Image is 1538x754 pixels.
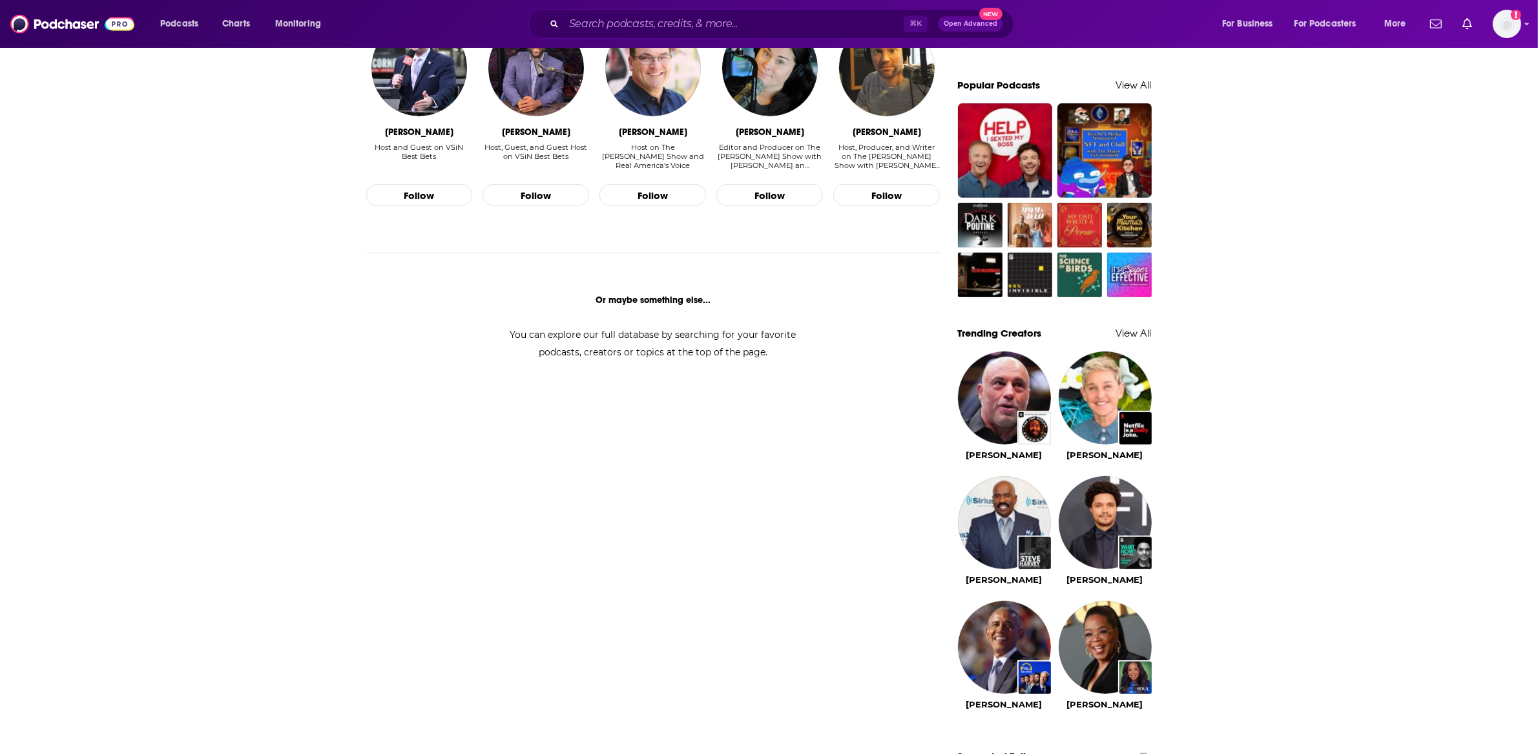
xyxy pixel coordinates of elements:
span: For Business [1222,15,1273,33]
a: Trevor Noah [1059,476,1152,569]
img: It's Super Effective: A Pokemon Podcast [1107,253,1152,297]
img: The Peter McCormack Show [958,253,1003,297]
button: Follow [833,184,940,206]
a: Charts [214,14,258,34]
span: For Podcasters [1294,15,1356,33]
img: My Dad Wrote A Porno [1057,203,1102,247]
button: open menu [266,14,338,34]
button: open menu [1286,14,1375,34]
button: Open AdvancedNew [938,16,1003,32]
div: Or maybe something else... [366,295,940,306]
span: Monitoring [275,15,321,33]
span: Charts [222,15,250,33]
a: Ellen DeGeneres [1067,450,1143,460]
input: Search podcasts, credits, & more... [564,14,904,34]
div: Kelly Towle [736,127,804,138]
img: NFT and Chill [1057,103,1152,198]
button: open menu [151,14,215,34]
a: Your Mom & Dad [1008,203,1052,247]
div: Search podcasts, credits, & more... [541,9,1026,39]
span: ⌘ K [904,16,928,32]
div: Jensen Lewis [385,127,453,138]
img: Oprah's Super Soul [1119,662,1152,694]
a: Popular Podcasts [958,79,1041,91]
a: The Science of Birds [1057,253,1102,297]
div: Editor and Producer on The Blake Show with Kelly an… [716,143,823,171]
a: View All [1116,79,1152,91]
div: You can explore our full database by searching for your favorite podcasts, creators or topics at ... [494,326,812,361]
a: Trending Creators [958,327,1042,339]
span: New [979,8,1003,20]
div: Host, Producer, and Writer on The [PERSON_NAME] Show with [PERSON_NAME] an… [833,143,940,170]
img: Joe Rogan [958,351,1051,445]
img: Steve Harvey [958,476,1051,569]
img: Oprah Winfrey [1059,601,1152,694]
img: 99% Invisible [1008,253,1052,297]
img: Netflix Is A Daily Joke [1119,412,1152,445]
img: Help I Sexted My Boss [958,103,1052,198]
div: Host, Producer, and Writer on The Blake Show with Kelly an… [833,143,940,171]
img: Barack Obama [958,601,1051,694]
a: Barack Obama [966,699,1043,709]
img: Best of The Steve Harvey Morning Show [1019,537,1051,569]
span: Open Advanced [944,21,997,27]
img: Ellen DeGeneres [1059,351,1152,445]
a: Show notifications dropdown [1425,13,1447,35]
img: The Daily Show: Ears Edition [1019,662,1051,694]
div: Host on The Steve Gruber Show and Real America’s Voice [599,143,706,171]
img: Podchaser - Follow, Share and Rate Podcasts [10,12,134,36]
img: Jensen Lewis [371,20,467,116]
div: Steve Gruber [619,127,687,138]
span: Podcasts [160,15,198,33]
div: Blake Hayes [853,127,921,138]
span: More [1384,15,1406,33]
img: Kelly Towle [722,20,818,116]
div: Host, Guest, and Guest Host on VSiN Best Bets [483,143,589,171]
button: Follow [716,184,823,206]
div: Femi Abebefe [502,127,570,138]
img: Your Mama’s Kitchen [1107,203,1152,247]
a: Oprah Winfrey [1067,699,1143,709]
img: What Now? with Trevor Noah [1119,537,1152,569]
div: Host on The [PERSON_NAME] Show and Real America’s Voice [599,143,706,170]
a: View All [1116,327,1152,339]
a: Show notifications dropdown [1457,13,1477,35]
button: Follow [599,184,706,206]
div: Host and Guest on VSiN Best Bets [366,143,473,161]
a: Trevor Noah [1067,574,1143,585]
img: Steve Gruber [605,20,701,116]
img: Blake Hayes [839,20,935,116]
img: Femi Abebefe [488,20,584,116]
img: Dark Poutine - True Crime and Dark History [958,203,1003,247]
img: User Profile [1493,10,1521,38]
button: Follow [483,184,589,206]
div: Host and Guest on VSiN Best Bets [366,143,473,171]
span: Logged in as caitlinhogge [1493,10,1521,38]
div: Editor and Producer on The [PERSON_NAME] Show with [PERSON_NAME] an… [716,143,823,170]
a: Joe Rogan [966,450,1043,460]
